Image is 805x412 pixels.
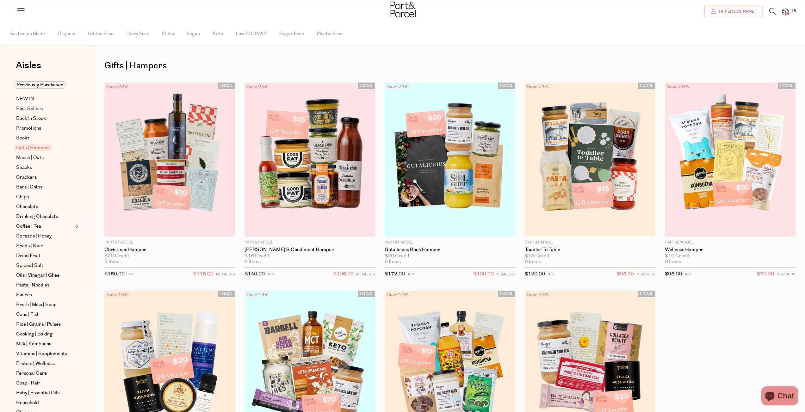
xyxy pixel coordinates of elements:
[16,154,74,162] a: Muesli | Oats
[193,270,214,278] span: $115.00
[665,83,796,237] img: Wellness Hamper
[104,259,121,265] span: 9 Items
[16,154,44,162] span: Muesli | Oats
[385,253,515,259] div: $20 Credit
[385,240,515,245] p: Part&Parcel
[16,242,43,250] span: Seeds | Nuts
[665,240,796,245] p: Part&Parcel
[665,271,682,277] span: $95.00
[218,83,235,89] span: LOCAL
[16,389,59,397] span: Baby | Essential Oils
[474,270,494,278] span: $130.00
[16,203,74,211] a: Chocolate
[665,247,796,253] a: Wellness Hamper
[16,252,74,260] a: Dried Fruit
[16,399,39,407] span: Household
[16,399,74,407] a: Household
[525,259,541,265] span: 6 Items
[245,83,375,237] img: Jordie Pie's Condiment Hamper
[104,253,235,259] div: $20 Credit
[16,281,49,289] span: Pasta | Noodles
[10,23,45,45] span: Australian Made
[16,360,74,367] a: Protein | Wellness
[187,23,200,45] span: Vegan
[16,340,74,348] a: Milk | Kombucha
[16,291,32,299] span: Sauces
[16,311,74,318] a: Cans | Fish
[245,247,375,253] a: [PERSON_NAME]'s Condiment Hamper
[665,253,796,259] div: $10 Credit
[333,270,354,278] span: $105.00
[16,134,74,142] a: Books
[16,232,74,240] a: Spreads | Honey
[498,83,515,89] span: LOCAL
[547,272,554,277] small: RRP
[16,125,74,132] a: Promotions
[213,23,223,45] span: Keto
[16,203,38,211] span: Chocolate
[16,183,74,191] a: Bars | Chips
[704,6,763,17] a: Hi [PERSON_NAME]
[58,23,75,45] span: Organic
[525,247,655,253] a: Toddler To Table
[104,58,796,73] h1: Gifts | Hampers
[16,330,53,338] span: Cooking | Baking
[16,389,74,397] a: Baby | Essential Oils
[636,272,655,277] small: MEMBERS
[16,330,74,338] a: Cooking | Baking
[757,270,774,278] span: $70.00
[15,144,52,151] span: Gifts | Hampers
[16,301,57,309] span: Broth | Miso | Soup
[16,301,74,309] a: Broth | Miso | Soup
[16,379,40,387] span: Soap | Hair
[525,83,655,237] img: Toddler To Table
[16,370,74,377] a: Personal Care
[245,83,270,91] div: Save 25%
[104,83,235,237] img: Christmas Hamper
[684,272,691,277] small: RRP
[525,291,551,299] div: Save 13%
[16,321,61,328] span: Rice | Grains | Pulses
[358,291,375,297] span: LOCAL
[16,379,74,387] a: Soap | Hair
[717,9,756,14] span: Hi [PERSON_NAME]
[16,174,74,181] a: Crackers
[16,134,29,142] span: Books
[16,58,41,72] span: Aisles
[759,386,800,407] inbox-online-store-chat: Shopify online store chat
[385,259,401,265] span: 6 Items
[245,259,261,265] span: 8 Items
[525,271,545,277] span: $120.00
[16,193,29,201] span: Chips
[16,174,37,181] span: Crackers
[16,164,32,171] span: Snacks
[245,291,270,299] div: Save 14%
[665,259,681,265] span: 8 Items
[16,350,67,358] span: Vitamins | Supplements
[385,83,411,91] div: Save 24%
[15,81,65,89] span: Previously Purchased
[16,272,74,279] a: Oils | Vinegar | Ghee
[104,247,235,253] a: Christmas Hamper
[16,81,74,89] a: Previously Purchased
[406,272,414,277] small: RRP
[16,291,74,299] a: Sauces
[777,272,796,277] small: MEMBERS
[88,23,114,45] span: Gluten Free
[126,23,149,45] span: Dairy Free
[16,311,40,318] span: Cans | Fish
[782,9,789,15] a: 18
[525,253,655,259] div: $15 Credit
[385,271,405,277] span: $172.00
[385,291,411,299] div: Save 13%
[16,144,74,152] a: Gifts | Hampers
[16,61,41,77] a: Aisles
[16,95,34,103] span: NEW IN
[104,240,235,245] p: Part&Parcel
[279,23,304,45] span: Sugar Free
[16,115,46,122] span: Back In Stock
[617,270,634,278] span: $95.00
[16,105,74,113] a: Best Sellers
[16,213,58,220] span: Drinking Chocolate
[778,83,796,89] span: LOCAL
